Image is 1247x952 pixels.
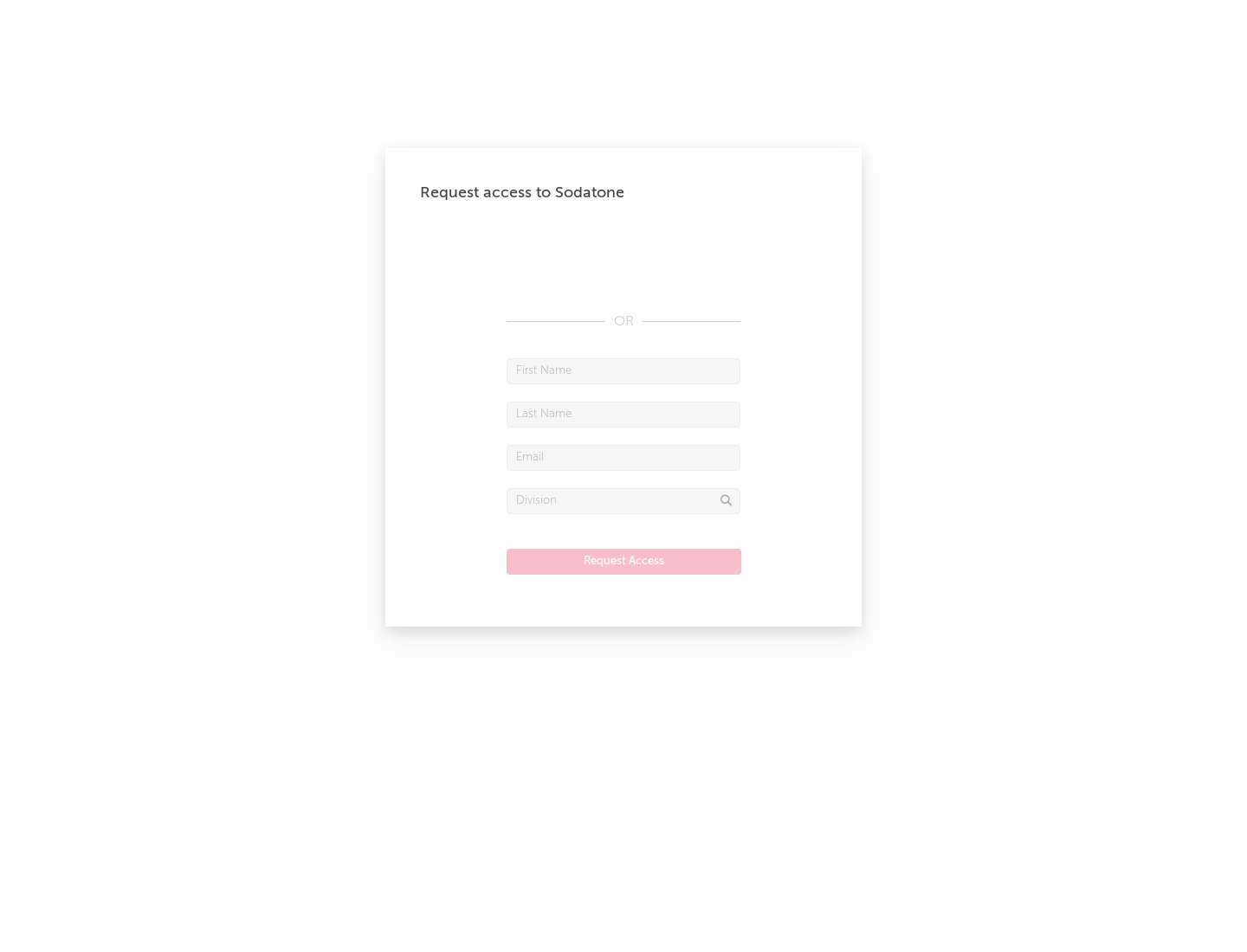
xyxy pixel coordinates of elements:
input: Division [507,488,740,514]
input: Email [507,445,740,471]
input: Last Name [507,402,740,428]
div: OR [507,312,740,332]
button: Request Access [507,549,741,575]
div: Request access to Sodatone [420,183,827,203]
input: First Name [507,358,740,384]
